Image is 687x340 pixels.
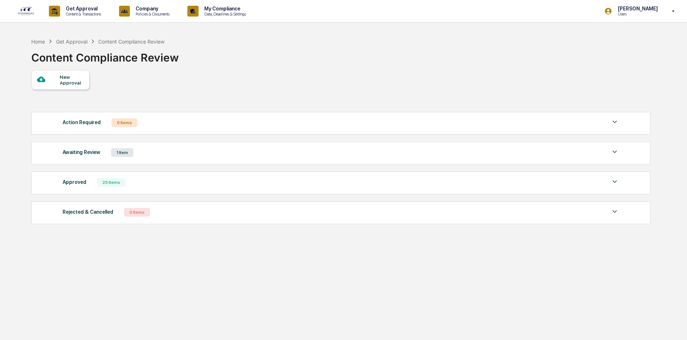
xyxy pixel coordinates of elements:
[60,6,105,12] p: Get Approval
[124,208,150,217] div: 0 Items
[610,177,619,186] img: caret
[610,148,619,156] img: caret
[31,45,179,64] div: Content Compliance Review
[97,178,126,187] div: 25 Items
[612,12,661,17] p: Users
[610,118,619,126] img: caret
[98,38,164,45] div: Content Compliance Review
[612,6,661,12] p: [PERSON_NAME]
[199,6,250,12] p: My Compliance
[60,12,105,17] p: Content & Transactions
[63,118,101,127] div: Action Required
[17,6,35,16] img: logo
[63,177,86,187] div: Approved
[60,74,84,86] div: New Approval
[63,148,100,157] div: Awaiting Review
[63,207,113,217] div: Rejected & Cancelled
[199,12,250,17] p: Data, Deadlines & Settings
[56,38,87,45] div: Get Approval
[130,6,173,12] p: Company
[112,118,137,127] div: 0 Items
[664,316,683,336] iframe: Open customer support
[610,207,619,216] img: caret
[130,12,173,17] p: Policies & Documents
[111,148,133,157] div: 1 Item
[31,38,45,45] div: Home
